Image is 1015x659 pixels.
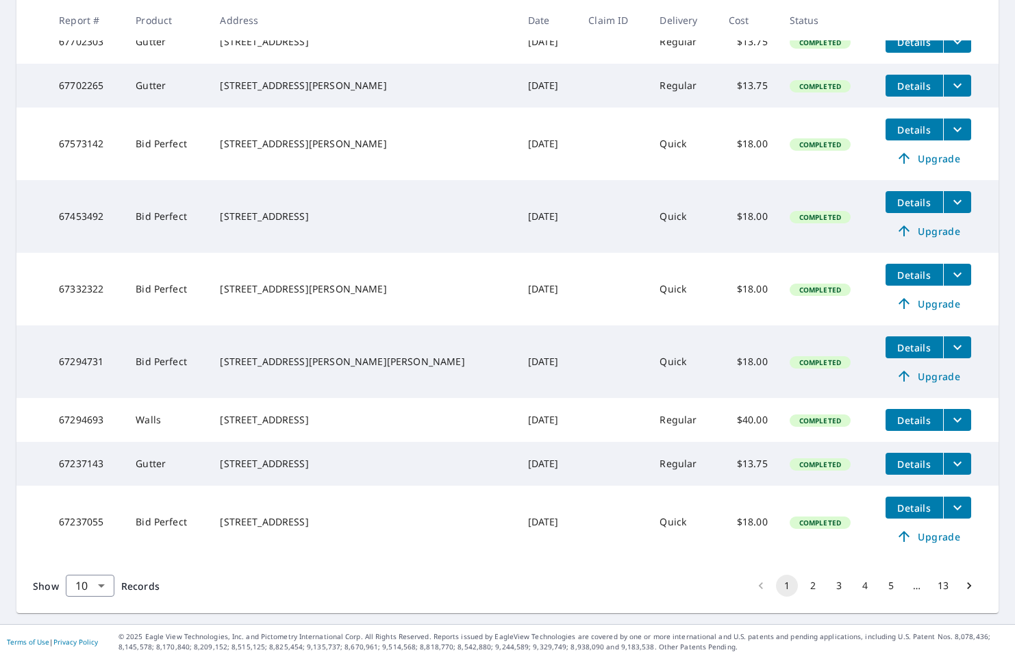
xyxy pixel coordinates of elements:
td: $18.00 [718,108,779,180]
td: [DATE] [517,64,578,108]
td: Regular [649,64,718,108]
td: Gutter [125,64,209,108]
div: [STREET_ADDRESS] [220,210,505,223]
span: Completed [791,38,849,47]
td: $40.00 [718,398,779,442]
td: [DATE] [517,253,578,325]
button: filesDropdownBtn-67702265 [943,75,971,97]
td: [DATE] [517,325,578,398]
span: Details [894,269,935,282]
div: [STREET_ADDRESS][PERSON_NAME] [220,282,505,296]
td: Bid Perfect [125,253,209,325]
button: detailsBtn-67237143 [886,453,943,475]
a: Terms of Use [7,637,49,647]
div: [STREET_ADDRESS] [220,413,505,427]
td: $18.00 [718,180,779,253]
td: Quick [649,108,718,180]
span: Upgrade [894,528,963,545]
td: [DATE] [517,108,578,180]
a: Upgrade [886,147,971,169]
td: Gutter [125,20,209,64]
span: Details [894,458,935,471]
td: Bid Perfect [125,180,209,253]
td: Bid Perfect [125,108,209,180]
td: 67237055 [48,486,125,558]
div: [STREET_ADDRESS][PERSON_NAME][PERSON_NAME] [220,355,505,369]
button: detailsBtn-67702303 [886,31,943,53]
button: detailsBtn-67453492 [886,191,943,213]
td: 67453492 [48,180,125,253]
span: Upgrade [894,368,963,384]
button: Go to page 2 [802,575,824,597]
button: page 1 [776,575,798,597]
button: filesDropdownBtn-67573142 [943,119,971,140]
span: Details [894,36,935,49]
td: 67702303 [48,20,125,64]
span: Details [894,79,935,92]
td: 67294731 [48,325,125,398]
div: [STREET_ADDRESS] [220,35,505,49]
td: 67573142 [48,108,125,180]
div: [STREET_ADDRESS] [220,457,505,471]
button: detailsBtn-67702265 [886,75,943,97]
span: Completed [791,285,849,295]
td: Regular [649,442,718,486]
div: [STREET_ADDRESS][PERSON_NAME] [220,79,505,92]
div: Show 10 records [66,575,114,597]
span: Details [894,196,935,209]
td: Quick [649,486,718,558]
td: $13.75 [718,64,779,108]
button: filesDropdownBtn-67294731 [943,336,971,358]
span: Completed [791,460,849,469]
button: detailsBtn-67573142 [886,119,943,140]
button: detailsBtn-67294731 [886,336,943,358]
span: Completed [791,518,849,527]
td: Quick [649,253,718,325]
button: filesDropdownBtn-67237055 [943,497,971,519]
td: [DATE] [517,486,578,558]
span: Completed [791,212,849,222]
td: Regular [649,398,718,442]
a: Upgrade [886,525,971,547]
button: detailsBtn-67332322 [886,264,943,286]
p: | [7,638,98,646]
div: … [906,579,928,593]
button: Go to page 4 [854,575,876,597]
span: Records [121,580,160,593]
td: Gutter [125,442,209,486]
td: 67237143 [48,442,125,486]
a: Privacy Policy [53,637,98,647]
span: Details [894,501,935,514]
span: Details [894,123,935,136]
td: [DATE] [517,398,578,442]
td: Bid Perfect [125,325,209,398]
span: Upgrade [894,223,963,239]
span: Completed [791,416,849,425]
a: Upgrade [886,293,971,314]
td: $18.00 [718,253,779,325]
td: Bid Perfect [125,486,209,558]
td: Walls [125,398,209,442]
td: Regular [649,20,718,64]
button: Go to page 3 [828,575,850,597]
td: $18.00 [718,486,779,558]
td: 67294693 [48,398,125,442]
span: Completed [791,82,849,91]
button: filesDropdownBtn-67332322 [943,264,971,286]
button: filesDropdownBtn-67702303 [943,31,971,53]
span: Details [894,341,935,354]
button: Go to page 13 [932,575,954,597]
button: filesDropdownBtn-67453492 [943,191,971,213]
td: [DATE] [517,180,578,253]
td: 67332322 [48,253,125,325]
p: © 2025 Eagle View Technologies, Inc. and Pictometry International Corp. All Rights Reserved. Repo... [118,632,1008,652]
div: [STREET_ADDRESS][PERSON_NAME] [220,137,505,151]
td: $13.75 [718,442,779,486]
button: filesDropdownBtn-67237143 [943,453,971,475]
td: Quick [649,180,718,253]
a: Upgrade [886,365,971,387]
button: detailsBtn-67237055 [886,497,943,519]
button: filesDropdownBtn-67294693 [943,409,971,431]
div: 10 [66,567,114,605]
span: Completed [791,140,849,149]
